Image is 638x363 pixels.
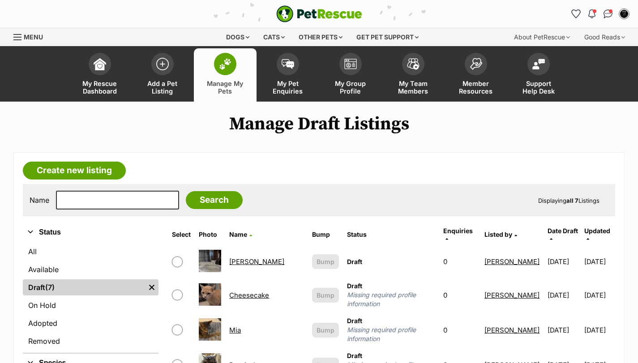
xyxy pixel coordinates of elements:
a: My Team Members [382,48,445,102]
img: help-desk-icon-fdf02630f3aa405de69fd3d07c3f3aa587a6932b1a1747fa1d2bba05be0121f9.svg [532,59,545,69]
td: [DATE] [544,278,583,312]
a: [PERSON_NAME] [484,257,540,266]
a: [PERSON_NAME] [229,257,284,266]
span: Draft [347,258,362,265]
img: team-members-icon-5396bd8760b3fe7c0b43da4ab00e1e3bb1a5d9ba89233759b79545d2d3fc5d0d.svg [407,58,420,70]
td: 0 [440,246,480,277]
a: On Hold [23,297,158,313]
button: Bump [312,254,339,269]
a: Remove filter [145,279,158,295]
button: Bump [312,288,339,303]
img: manage-my-pets-icon-02211641906a0b7f246fdf0571729dbe1e7629f14944591b6c1af311fb30b64b.svg [219,58,231,70]
a: All [23,243,158,260]
th: Status [343,224,438,245]
span: Bump [317,257,334,266]
span: Displaying Listings [538,197,599,204]
a: Conversations [601,7,615,21]
th: Select [168,224,194,245]
span: Missing required profile information [347,325,435,343]
td: [DATE] [584,246,614,277]
a: Draft [23,279,145,295]
span: Support Help Desk [518,80,559,95]
a: Manage My Pets [194,48,257,102]
a: Cheesecake [229,291,269,299]
span: Listed by [484,231,512,238]
span: Draft [347,352,362,359]
span: translation missing: en.admin.listings.index.attributes.date_draft [548,227,578,235]
span: Menu [24,33,43,41]
span: translation missing: en.admin.listings.index.attributes.enquiries [443,227,473,235]
img: Holly Stokes profile pic [620,9,629,18]
th: Bump [308,224,343,245]
a: Available [23,261,158,278]
button: Bump [312,323,339,337]
div: About PetRescue [508,28,576,46]
div: Dogs [220,28,256,46]
th: Photo [195,224,225,245]
img: dashboard-icon-eb2f2d2d3e046f16d808141f083e7271f6b2e854fb5c12c21221c1fb7104beca.svg [94,58,106,70]
span: My Team Members [393,80,433,95]
span: Bump [317,290,334,300]
span: Add a Pet Listing [142,80,183,95]
a: Menu [13,28,49,44]
a: Favourites [569,7,583,21]
a: Name [229,231,252,238]
span: Updated [584,227,610,235]
span: (7) [45,282,55,293]
span: Bump [317,325,334,335]
img: notifications-46538b983faf8c2785f20acdc204bb7945ddae34d4c08c2a6579f10ce5e182be.svg [588,9,595,18]
div: Good Reads [578,28,631,46]
span: Member Resources [456,80,496,95]
td: [DATE] [544,313,583,347]
a: [PERSON_NAME] [484,326,540,334]
a: My Pet Enquiries [257,48,319,102]
img: pet-enquiries-icon-7e3ad2cf08bfb03b45e93fb7055b45f3efa6380592205ae92323e6603595dc1f.svg [282,59,294,69]
img: group-profile-icon-3fa3cf56718a62981997c0bc7e787c4b2cf8bcc04b72c1350f741eb67cf2f40e.svg [344,59,357,69]
div: Get pet support [350,28,425,46]
img: member-resources-icon-8e73f808a243e03378d46382f2149f9095a855e16c252ad45f914b54edf8863c.svg [470,58,482,70]
td: [DATE] [584,278,614,312]
button: Notifications [585,7,599,21]
span: Draft [347,282,362,290]
input: Search [186,191,243,209]
a: Adopted [23,315,158,331]
button: My account [617,7,631,21]
span: Manage My Pets [205,80,245,95]
a: Listed by [484,231,517,238]
a: Mia [229,326,241,334]
span: Draft [347,317,362,325]
td: 0 [440,313,480,347]
a: My Group Profile [319,48,382,102]
div: Other pets [292,28,349,46]
img: logo-e224e6f780fb5917bec1dbf3a21bbac754714ae5b6737aabdf751b685950b380.svg [276,5,362,22]
a: [PERSON_NAME] [484,291,540,299]
div: Status [23,242,158,353]
a: Enquiries [443,227,473,242]
a: Create new listing [23,162,126,179]
td: [DATE] [584,313,614,347]
span: My Rescue Dashboard [80,80,120,95]
ul: Account quick links [569,7,631,21]
a: Add a Pet Listing [131,48,194,102]
img: add-pet-listing-icon-0afa8454b4691262ce3f59096e99ab1cd57d4a30225e0717b998d2c9b9846f56.svg [156,58,169,70]
a: Member Resources [445,48,507,102]
button: Status [23,226,158,238]
td: [DATE] [544,246,583,277]
a: Updated [584,227,610,242]
a: Support Help Desk [507,48,570,102]
a: Removed [23,333,158,349]
div: Cats [257,28,291,46]
span: Missing required profile information [347,290,435,308]
label: Name [30,196,49,204]
a: PetRescue [276,5,362,22]
strong: all 7 [566,197,578,204]
a: Date Draft [548,227,578,242]
span: My Pet Enquiries [268,80,308,95]
span: Name [229,231,247,238]
a: My Rescue Dashboard [69,48,131,102]
img: chat-41dd97257d64d25036548639549fe6c8038ab92f7586957e7f3b1b290dea8141.svg [604,9,613,18]
td: 0 [440,278,480,312]
span: My Group Profile [330,80,371,95]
